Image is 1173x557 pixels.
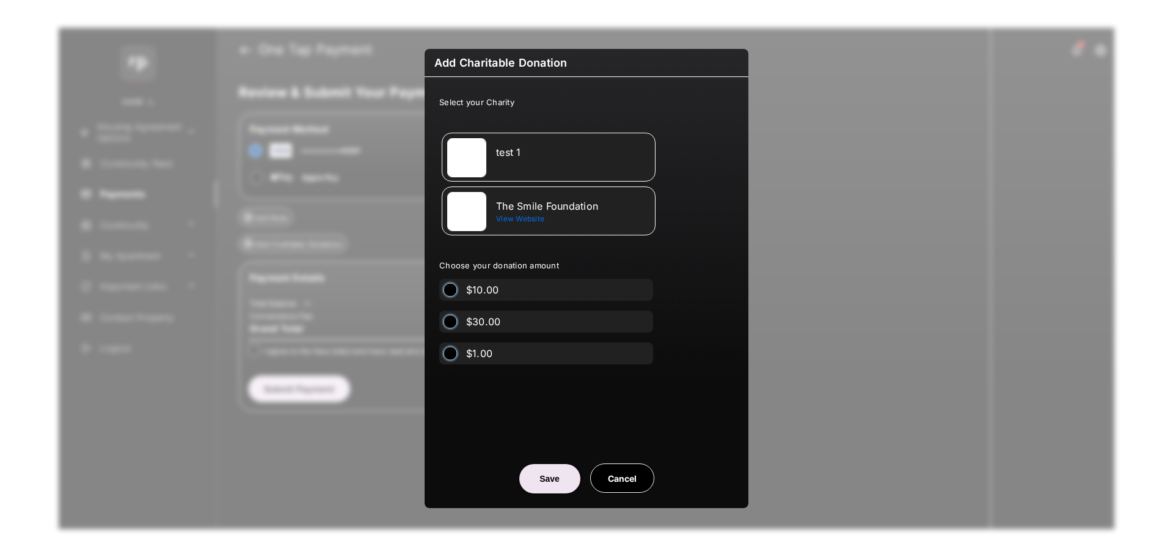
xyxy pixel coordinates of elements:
span: Choose your donation amount [439,260,559,270]
label: $30.00 [466,315,501,328]
div: test 1 [496,147,650,158]
div: The Smile Foundation [496,201,650,212]
button: Save [519,464,580,493]
label: $1.00 [466,347,492,360]
span: Select your Charity [439,97,514,107]
span: View Website [496,214,544,223]
button: Cancel [590,463,654,493]
h6: Add Charitable Donation [425,49,748,77]
label: $10.00 [466,284,499,296]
